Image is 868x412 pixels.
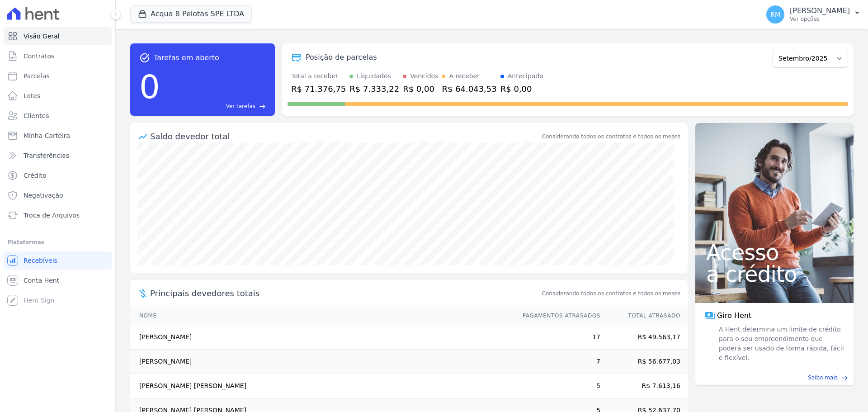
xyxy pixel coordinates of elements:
[717,325,844,363] span: A Hent determina um limite de crédito para o seu empreendimento que poderá ser usado de forma ráp...
[130,350,514,374] td: [PERSON_NAME]
[601,307,688,325] th: Total Atrasado
[4,127,112,145] a: Minha Carteira
[706,263,843,285] span: a crédito
[24,52,54,61] span: Contratos
[717,310,751,321] span: Giro Hent
[514,325,601,350] td: 17
[442,83,496,95] div: R$ 64.043,53
[259,103,266,110] span: east
[139,63,160,110] div: 0
[150,130,540,142] div: Saldo devedor total
[24,91,41,100] span: Lotes
[357,71,391,81] div: Liquidados
[542,133,680,141] div: Considerando todos os contratos e todos os meses
[4,206,112,224] a: Troca de Arquivos
[790,6,850,15] p: [PERSON_NAME]
[601,374,688,398] td: R$ 7.613,16
[130,374,514,398] td: [PERSON_NAME] [PERSON_NAME]
[701,374,848,382] a: Saiba mais east
[24,276,59,285] span: Conta Hent
[150,287,540,299] span: Principais devedores totais
[139,52,150,63] span: task_alt
[808,374,838,382] span: Saiba mais
[24,171,47,180] span: Crédito
[349,83,399,95] div: R$ 7.333,22
[4,147,112,165] a: Transferências
[500,83,543,95] div: R$ 0,00
[4,47,112,65] a: Contratos
[291,83,346,95] div: R$ 71.376,75
[601,325,688,350] td: R$ 49.563,17
[759,2,868,27] button: RM [PERSON_NAME] Ver opções
[4,251,112,270] a: Recebíveis
[24,211,80,220] span: Troca de Arquivos
[770,11,780,18] span: RM
[4,186,112,204] a: Negativação
[291,71,346,81] div: Total a receber
[4,87,112,105] a: Lotes
[514,350,601,374] td: 7
[130,307,514,325] th: Nome
[24,256,57,265] span: Recebíveis
[403,83,438,95] div: R$ 0,00
[4,166,112,185] a: Crédito
[24,151,69,160] span: Transferências
[601,350,688,374] td: R$ 56.677,03
[226,102,255,110] span: Ver tarefas
[841,374,848,381] span: east
[4,271,112,289] a: Conta Hent
[164,102,266,110] a: Ver tarefas east
[24,32,60,41] span: Visão Geral
[7,237,108,248] div: Plataformas
[542,289,680,298] span: Considerando todos os contratos e todos os meses
[24,131,70,140] span: Minha Carteira
[410,71,438,81] div: Vencidos
[449,71,480,81] div: A receber
[154,52,219,63] span: Tarefas em aberto
[306,52,377,63] div: Posição de parcelas
[4,107,112,125] a: Clientes
[790,15,850,23] p: Ver opções
[706,242,843,263] span: Acesso
[24,111,49,120] span: Clientes
[514,374,601,398] td: 5
[4,67,112,85] a: Parcelas
[514,307,601,325] th: Pagamentos Atrasados
[508,71,543,81] div: Antecipado
[4,27,112,45] a: Visão Geral
[24,71,50,81] span: Parcelas
[24,191,63,200] span: Negativação
[130,5,252,23] button: Acqua 8 Pelotas SPE LTDA
[130,325,514,350] td: [PERSON_NAME]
